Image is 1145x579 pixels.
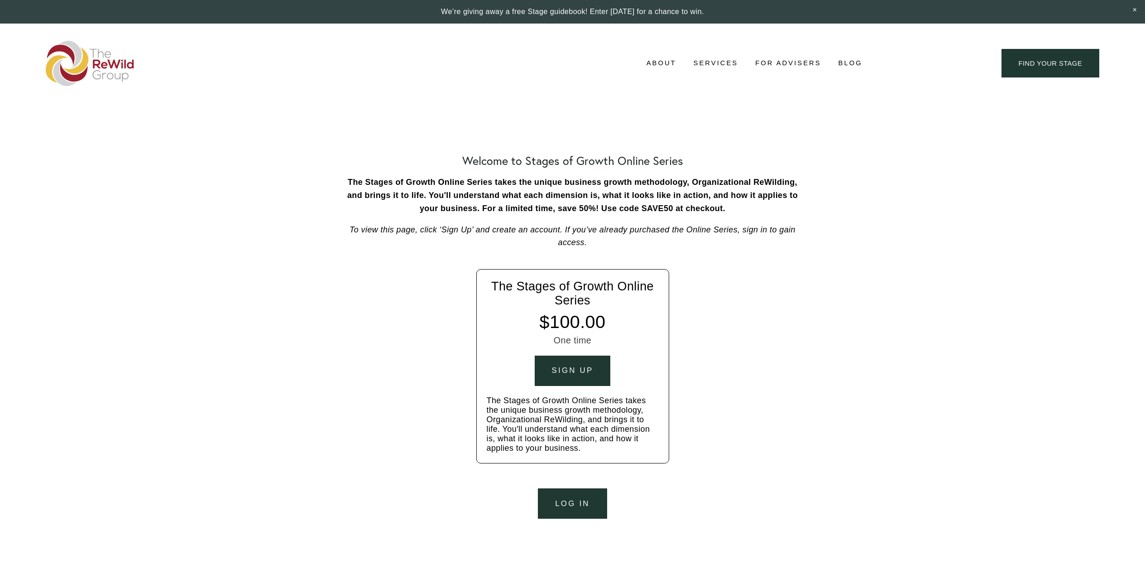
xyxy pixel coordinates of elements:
a: Blog [838,57,862,70]
div: Sign up [552,366,594,375]
em: To view this page, click ‘Sign Up’ and create an account. If you’ve already purchased the Online ... [350,225,798,247]
h2: Welcome to Stages of Growth Online Series [347,154,799,168]
span: Services [694,57,738,69]
span: About [647,57,676,69]
a: For Advisers [755,57,821,70]
div: The Stages of Growth Online Series [487,280,659,309]
a: folder dropdown [647,57,676,70]
p: The Stages of Growth Online Series takes the unique business growth methodology, Organizational R... [487,396,659,453]
button: Log In [538,488,607,519]
button: Sign up [535,356,611,386]
a: find your stage [1001,49,1099,77]
a: folder dropdown [694,57,738,70]
div: One time [487,335,659,346]
img: The ReWild Group [46,41,134,86]
div: $100.00 [487,314,659,330]
strong: The Stages of Growth Online Series takes the unique business growth methodology, Organizational R... [347,178,800,213]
